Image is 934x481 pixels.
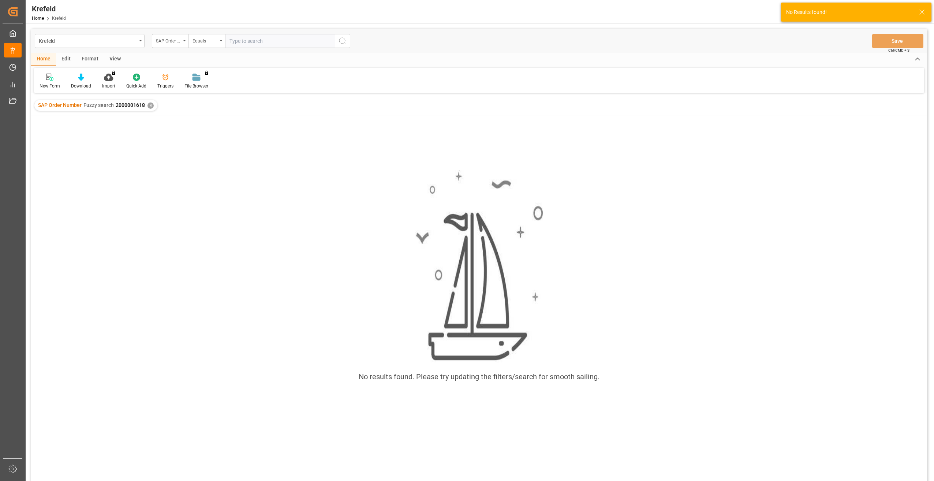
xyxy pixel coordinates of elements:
[225,34,335,48] input: Type to search
[156,36,181,44] div: SAP Order Number
[147,102,154,109] div: ✕
[56,53,76,66] div: Edit
[31,53,56,66] div: Home
[193,36,217,44] div: Equals
[35,34,145,48] button: open menu
[38,102,82,108] span: SAP Order Number
[157,83,173,89] div: Triggers
[415,170,543,363] img: smooth_sailing.jpeg
[126,83,146,89] div: Quick Add
[32,16,44,21] a: Home
[76,53,104,66] div: Format
[888,48,909,53] span: Ctrl/CMD + S
[104,53,126,66] div: View
[359,371,599,382] div: No results found. Please try updating the filters/search for smooth sailing.
[116,102,145,108] span: 2000001618
[40,83,60,89] div: New Form
[786,8,912,16] div: No Results found!
[872,34,923,48] button: Save
[335,34,350,48] button: search button
[32,3,66,14] div: Krefeld
[39,36,137,45] div: Krefeld
[83,102,114,108] span: Fuzzy search
[188,34,225,48] button: open menu
[71,83,91,89] div: Download
[152,34,188,48] button: open menu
